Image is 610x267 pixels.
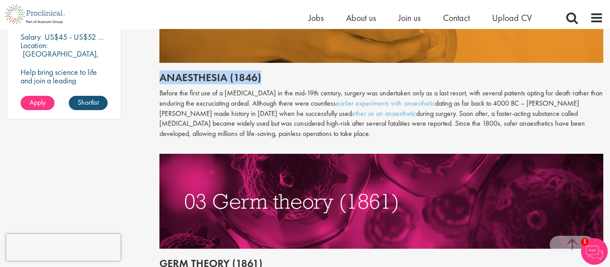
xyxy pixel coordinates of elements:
[398,12,421,24] a: Join us
[159,72,604,83] h2: Anaesthesia (1846)
[581,238,608,265] img: Chatbot
[21,32,41,42] span: Salary
[45,32,123,42] p: US$45 - US$52 per hour
[309,12,324,24] a: Jobs
[69,96,108,110] a: Shortlist
[581,238,589,246] span: 1
[29,98,46,107] span: Apply
[346,12,376,24] a: About us
[352,109,416,118] a: ether as an anaesthetic
[159,154,604,249] img: germ theory
[443,12,470,24] a: Contact
[159,88,604,139] p: Before the first use of a [MEDICAL_DATA] in the mid-19th century, surgery was undertaken only as ...
[21,96,54,110] a: Apply
[492,12,532,24] a: Upload CV
[336,99,435,108] a: earlier experiments with anaesthetic
[21,40,48,50] span: Location:
[21,68,108,127] p: Help bring science to life and join a leading pharmaceutical company to play a key role in delive...
[6,234,121,261] iframe: reCAPTCHA
[21,49,99,67] p: [GEOGRAPHIC_DATA], [GEOGRAPHIC_DATA]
